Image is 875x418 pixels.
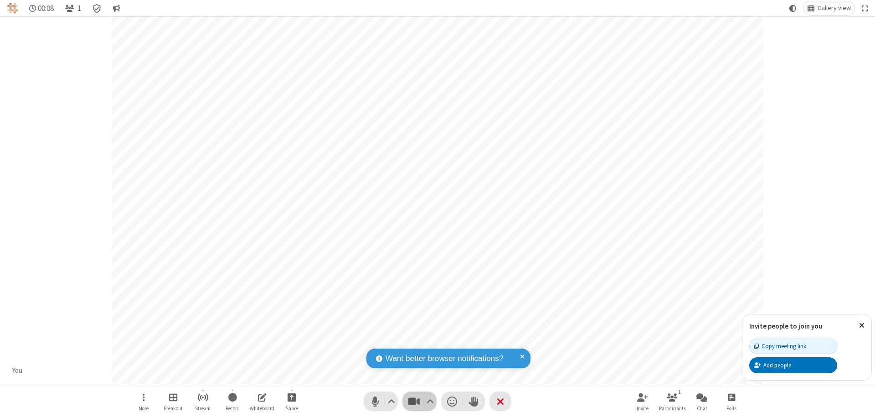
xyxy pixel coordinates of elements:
[250,406,274,411] span: Whiteboard
[226,406,240,411] span: Record
[164,406,183,411] span: Breakout
[130,388,157,414] button: Open menu
[718,388,745,414] button: Open poll
[195,406,211,411] span: Stream
[858,1,872,15] button: Fullscreen
[286,406,298,411] span: Share
[109,1,124,15] button: Conversation
[818,5,851,12] span: Gallery view
[754,342,806,350] div: Copy meeting link
[852,314,871,337] button: Close popover
[278,388,305,414] button: Start sharing
[61,1,85,15] button: Open participant list
[749,357,837,373] button: Add people
[9,366,26,376] div: You
[749,339,837,354] button: Copy meeting link
[441,392,463,411] button: Send a reaction
[77,4,81,13] span: 1
[248,388,276,414] button: Open shared whiteboard
[424,392,437,411] button: Video setting
[637,406,649,411] span: Invite
[402,392,437,411] button: Stop video (⌘+Shift+V)
[219,388,246,414] button: Start recording
[629,388,656,414] button: Invite participants (⌘+Shift+I)
[697,406,707,411] span: Chat
[786,1,800,15] button: Using system theme
[726,406,736,411] span: Polls
[659,388,686,414] button: Open participant list
[189,388,216,414] button: Start streaming
[688,388,715,414] button: Open chat
[364,392,398,411] button: Mute (⌘+Shift+A)
[803,1,854,15] button: Change layout
[160,388,187,414] button: Manage Breakout Rooms
[26,1,58,15] div: Timer
[489,392,511,411] button: End or leave meeting
[386,392,398,411] button: Audio settings
[38,4,54,13] span: 00:08
[676,388,684,396] div: 1
[7,3,18,14] img: QA Selenium DO NOT DELETE OR CHANGE
[659,406,686,411] span: Participants
[139,406,149,411] span: More
[749,322,822,330] label: Invite people to join you
[88,1,106,15] div: Meeting details Encryption enabled
[386,353,503,365] span: Want better browser notifications?
[463,392,485,411] button: Raise hand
